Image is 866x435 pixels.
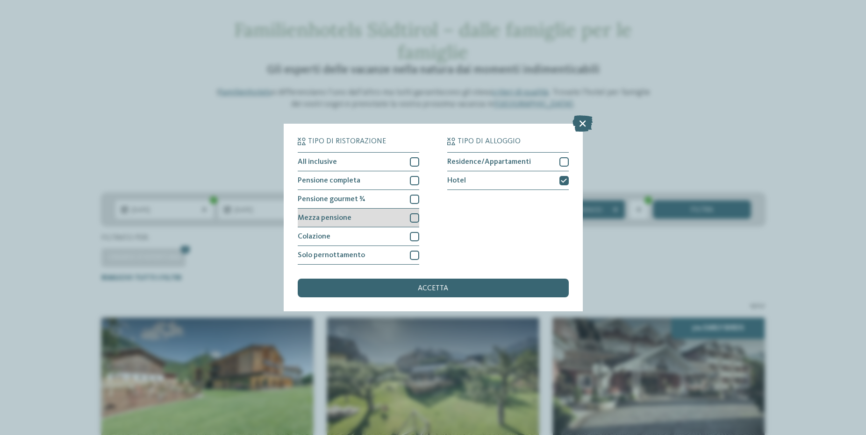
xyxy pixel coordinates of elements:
[458,138,521,145] span: Tipo di alloggio
[447,158,531,166] span: Residence/Appartamenti
[308,138,386,145] span: Tipo di ristorazione
[298,233,330,240] span: Colazione
[447,177,466,184] span: Hotel
[298,196,365,203] span: Pensione gourmet ¾
[418,285,448,292] span: accetta
[298,252,365,259] span: Solo pernottamento
[298,177,360,184] span: Pensione completa
[298,214,351,222] span: Mezza pensione
[298,158,337,166] span: All inclusive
